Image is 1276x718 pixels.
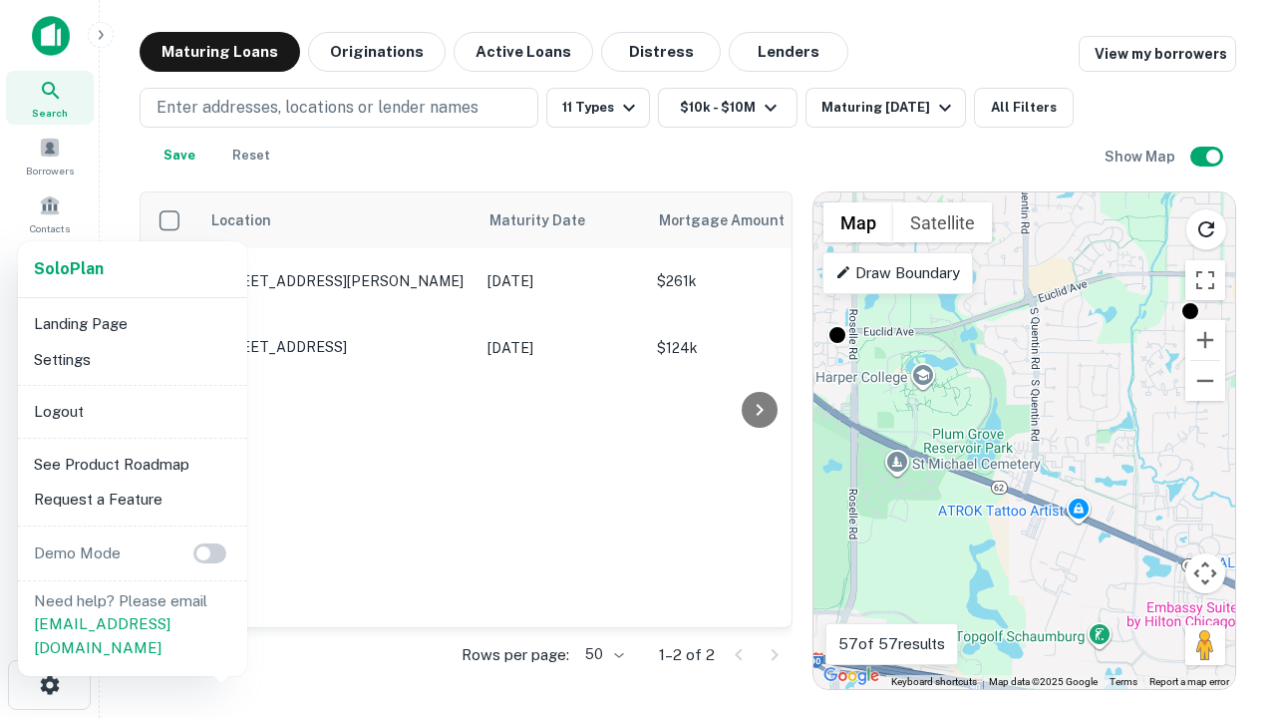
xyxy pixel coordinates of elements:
[26,342,239,378] li: Settings
[1176,495,1276,590] iframe: Chat Widget
[34,259,104,278] strong: Solo Plan
[26,541,129,565] p: Demo Mode
[34,615,170,656] a: [EMAIL_ADDRESS][DOMAIN_NAME]
[26,482,239,518] li: Request a Feature
[26,306,239,342] li: Landing Page
[34,589,231,660] p: Need help? Please email
[26,394,239,430] li: Logout
[26,447,239,483] li: See Product Roadmap
[34,257,104,281] a: SoloPlan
